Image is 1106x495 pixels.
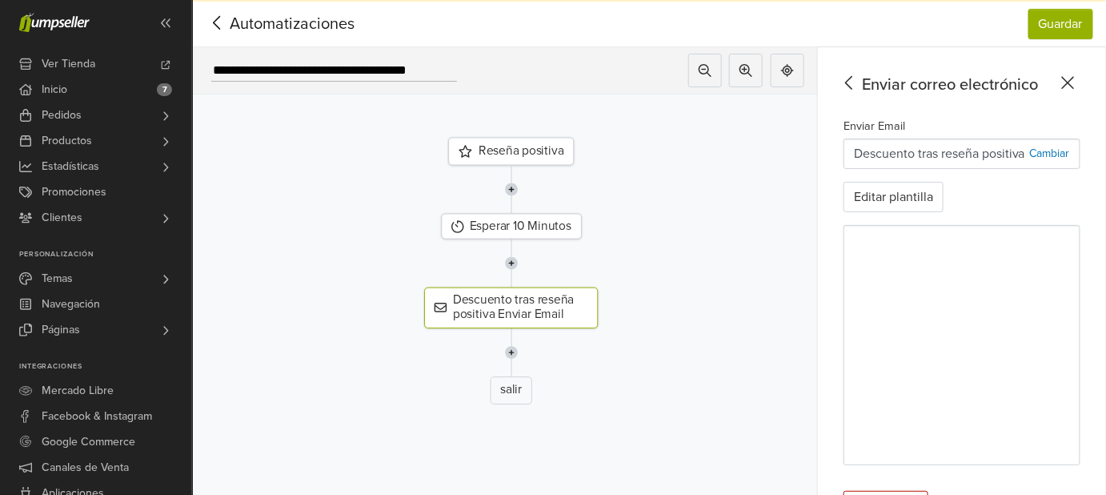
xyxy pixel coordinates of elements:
span: Canales de Venta [42,455,129,481]
button: Editar plantilla [844,182,944,212]
p: Personalización [19,250,191,260]
img: line-7960e5f4d2b50ad2986e.svg [505,166,518,214]
div: salir [491,376,532,404]
span: Mercado Libre [42,378,114,404]
span: Facebook & Instagram [42,404,152,429]
label: Enviar Email [844,118,905,135]
button: Guardar [1028,9,1093,39]
span: 7 [157,83,172,96]
span: Pedidos [42,103,82,128]
span: Google Commerce [42,429,135,455]
iframe: Descuento tras reseña positiva [844,226,1080,465]
span: Temas [42,266,73,292]
span: Navegación [42,292,100,317]
span: Productos [42,128,92,154]
span: Clientes [42,205,82,231]
span: Promociones [42,179,106,205]
img: line-7960e5f4d2b50ad2986e.svg [505,239,518,288]
p: Descuento tras reseña positiva [854,144,1025,163]
div: Descuento tras reseña positiva Enviar Email [424,288,598,328]
span: Automatizaciones [205,12,330,36]
span: Páginas [42,317,80,343]
p: Cambiar [1030,145,1070,162]
img: line-7960e5f4d2b50ad2986e.svg [505,328,518,376]
span: Ver Tienda [42,51,95,77]
div: Reseña positiva [448,138,574,166]
span: Inicio [42,77,67,103]
div: Enviar correo electrónico [837,73,1080,97]
div: Esperar 10 Minutos [441,214,582,239]
p: Integraciones [19,362,191,372]
span: Estadísticas [42,154,99,179]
